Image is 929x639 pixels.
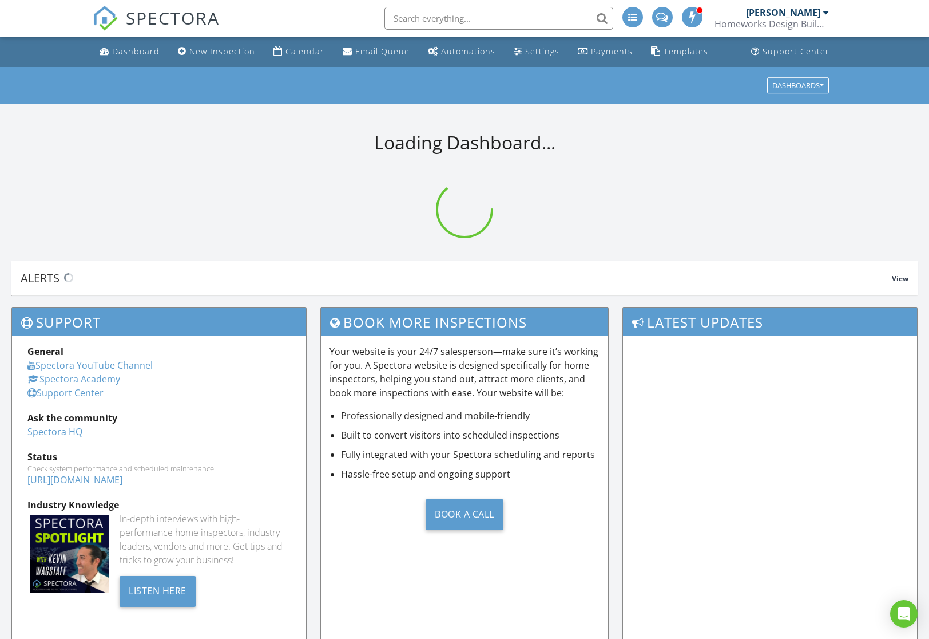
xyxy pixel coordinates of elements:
a: Spectora YouTube Channel [27,359,153,372]
a: Listen Here [120,584,196,597]
img: Spectoraspolightmain [30,515,109,593]
div: Automations [441,46,495,57]
div: Email Queue [355,46,410,57]
h3: Latest Updates [623,308,917,336]
div: Listen Here [120,576,196,607]
div: Industry Knowledge [27,498,291,512]
h3: Book More Inspections [321,308,608,336]
p: Your website is your 24/7 salesperson—make sure it’s working for you. A Spectora website is desig... [329,345,600,400]
li: Fully integrated with your Spectora scheduling and reports [341,448,600,462]
strong: General [27,345,63,358]
a: Support Center [747,41,834,62]
div: Dashboard [112,46,160,57]
a: Spectora HQ [27,425,82,438]
a: [URL][DOMAIN_NAME] [27,474,122,486]
div: Templates [664,46,708,57]
div: Alerts [21,270,892,286]
a: Calendar [269,41,329,62]
div: In-depth interviews with high-performance home inspectors, industry leaders, vendors and more. Ge... [120,512,291,567]
a: Support Center [27,386,104,399]
a: Email Queue [338,41,414,62]
h3: Support [12,308,306,336]
a: Dashboard [95,41,164,62]
a: Automations (Advanced) [423,41,500,62]
li: Built to convert visitors into scheduled inspections [341,428,600,442]
a: Templates [646,41,713,62]
div: New Inspection [189,46,255,57]
div: Open Intercom Messenger [890,600,918,628]
input: Search everything... [384,7,613,30]
a: SPECTORA [93,15,220,40]
a: Settings [509,41,564,62]
div: Dashboards [772,81,824,89]
div: Ask the community [27,411,291,425]
a: New Inspection [173,41,260,62]
li: Professionally designed and mobile-friendly [341,409,600,423]
div: Check system performance and scheduled maintenance. [27,464,291,473]
a: Spectora Academy [27,373,120,385]
a: Book a Call [329,490,600,539]
div: Status [27,450,291,464]
span: SPECTORA [126,6,220,30]
div: Support Center [763,46,829,57]
div: Payments [591,46,633,57]
span: View [892,274,908,283]
button: Dashboards [767,77,829,93]
div: Homeworks Design Build Inspect, Inc. [714,18,829,30]
a: Payments [573,41,637,62]
img: The Best Home Inspection Software - Spectora [93,6,118,31]
div: Calendar [285,46,324,57]
div: Book a Call [426,499,503,530]
li: Hassle-free setup and ongoing support [341,467,600,481]
div: [PERSON_NAME] [746,7,820,18]
div: Settings [525,46,559,57]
